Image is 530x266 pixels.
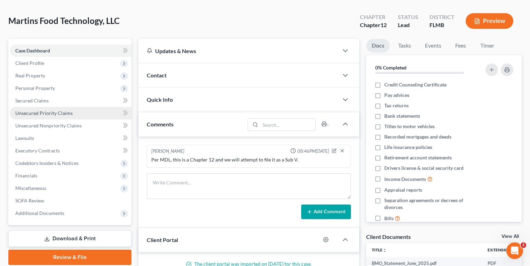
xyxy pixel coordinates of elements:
span: Appraisal reports [384,186,422,193]
span: Lawsuits [15,135,34,141]
span: Personal Property [15,85,55,91]
span: Secured Claims [15,98,49,103]
span: Miscellaneous [15,185,46,191]
a: Events [419,39,447,52]
div: Status [398,13,418,21]
div: FLMB [429,21,455,29]
span: Quick Info [147,96,173,103]
div: Chapter [360,13,387,21]
span: Bank statements [384,113,420,119]
span: Separation agreements or decrees of divorces [384,197,477,211]
a: Executory Contracts [10,144,131,157]
div: Lead [398,21,418,29]
span: Codebtors Insiders & Notices [15,160,79,166]
button: Add Comment [301,205,351,219]
span: Recorded mortgages and deeds [384,133,451,140]
span: Retirement account statements [384,154,452,161]
a: Secured Claims [10,94,131,107]
span: Tax returns [384,102,409,109]
span: Executory Contracts [15,148,60,153]
span: 2 [521,242,526,248]
div: [PERSON_NAME] [151,148,184,155]
a: Docs [366,39,390,52]
span: Client Profile [15,60,44,66]
div: Updates & News [147,47,330,55]
a: Lawsuits [10,132,131,144]
span: 12 [380,22,387,28]
div: Client Documents [366,233,411,240]
a: Tasks [393,39,417,52]
span: Unsecured Priority Claims [15,110,73,116]
a: Extensionunfold_more [488,247,516,252]
span: Income Documents [384,176,426,183]
div: Chapter [360,21,387,29]
span: Case Dashboard [15,48,50,53]
a: View All [501,234,519,239]
span: Credit Counseling Certificate [384,81,447,88]
span: Life insurance policies [384,144,432,151]
i: unfold_more [383,248,387,252]
span: SOFA Review [15,198,44,203]
button: Preview [466,13,513,29]
span: Drivers license & social security card [384,165,464,172]
div: District [429,13,455,21]
span: Comments [147,121,174,127]
a: Download & Print [8,231,131,247]
a: Case Dashboard [10,44,131,57]
span: Martins Food Technology, LLC [8,16,120,26]
span: Contact [147,72,167,78]
input: Search... [260,119,315,131]
iframe: Intercom live chat [506,242,523,259]
span: Pay advices [384,92,409,99]
span: Titles to motor vehicles [384,123,435,130]
a: Review & File [8,250,131,265]
a: SOFA Review [10,194,131,207]
span: Real Property [15,73,45,78]
span: Bills [384,215,394,222]
a: Timer [475,39,500,52]
span: 08:46PM[DATE] [297,148,329,155]
span: Additional Documents [15,210,64,216]
a: Unsecured Priority Claims [10,107,131,119]
span: Unsecured Nonpriority Claims [15,123,82,128]
a: Fees [450,39,472,52]
a: Titleunfold_more [372,247,387,252]
a: Unsecured Nonpriority Claims [10,119,131,132]
strong: 0% Completed [375,65,407,70]
span: Client Portal [147,236,178,243]
div: Per MDL, this is a Chapter 12 and we will attempt to file it as a Sub V. [151,156,346,163]
span: Financials [15,173,37,178]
